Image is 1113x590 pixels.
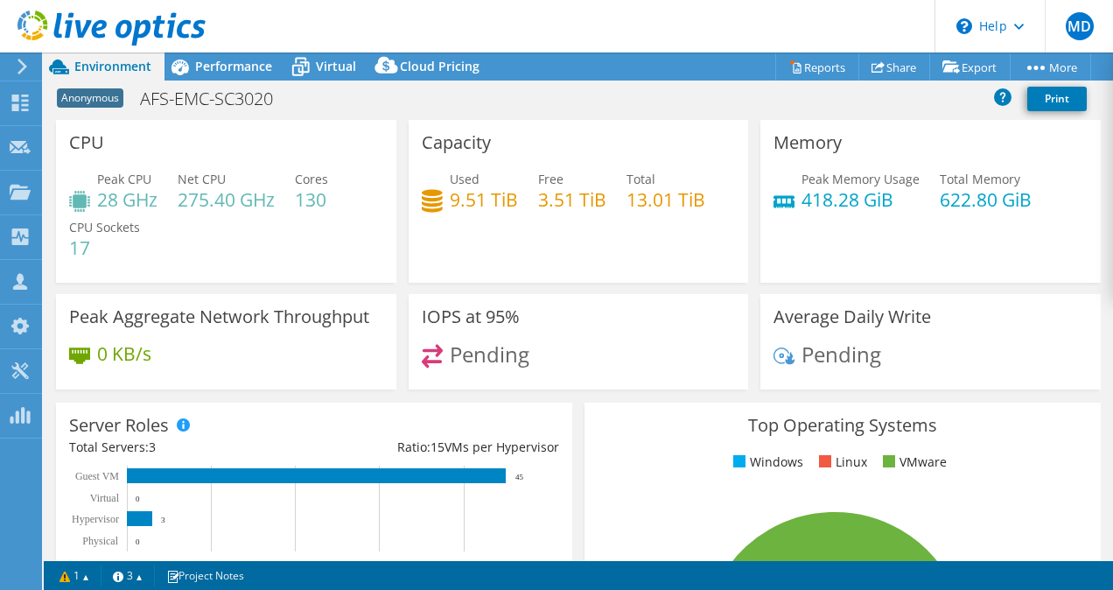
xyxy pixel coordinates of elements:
a: Project Notes [154,565,256,586]
h1: AFS-EMC-SC3020 [132,89,300,109]
text: 0 [136,537,140,546]
span: Total Memory [940,171,1020,187]
h4: 13.01 TiB [626,190,705,209]
span: 3 [149,439,156,455]
div: Total Servers: [69,438,314,457]
text: Guest VM [75,470,119,482]
text: 45 [515,473,524,481]
a: Export [929,53,1011,81]
h4: 622.80 GiB [940,190,1032,209]
text: Virtual [90,492,120,504]
h3: Capacity [422,133,491,152]
h4: 9.51 TiB [450,190,518,209]
span: Cores [295,171,328,187]
text: Physical [82,535,118,547]
span: Pending [450,340,529,369]
a: 1 [47,565,101,586]
a: Reports [775,53,859,81]
span: Cloud Pricing [400,58,479,74]
h4: 275.40 GHz [178,190,275,209]
h4: 17 [69,238,140,257]
span: Performance [195,58,272,74]
a: More [1010,53,1091,81]
a: 3 [101,565,155,586]
span: Anonymous [57,88,123,108]
h3: IOPS at 95% [422,307,520,327]
h4: 3.51 TiB [538,190,606,209]
h3: CPU [69,133,104,152]
h3: Server Roles [69,416,169,435]
a: Share [858,53,930,81]
span: 15 [430,439,444,455]
span: Net CPU [178,171,226,187]
span: Environment [74,58,151,74]
h3: Peak Aggregate Network Throughput [69,307,369,327]
span: Used [450,171,479,187]
h4: 0 KB/s [97,344,151,363]
span: Virtual [316,58,356,74]
h4: 28 GHz [97,190,157,209]
li: Linux [815,453,867,472]
text: Hypervisor [72,513,119,525]
span: Peak CPU [97,171,151,187]
h4: 130 [295,190,328,209]
h3: Top Operating Systems [598,416,1088,435]
h3: Average Daily Write [773,307,931,327]
span: MD [1066,12,1094,40]
a: Print [1027,87,1087,111]
span: Pending [801,340,881,369]
svg: \n [956,18,972,34]
li: Windows [729,453,803,472]
span: Total [626,171,655,187]
li: VMware [878,453,947,472]
text: 0 [136,495,140,503]
text: 3 [161,516,165,524]
span: CPU Sockets [69,219,140,235]
h3: Memory [773,133,842,152]
div: Ratio: VMs per Hypervisor [314,438,559,457]
span: Free [538,171,563,187]
h4: 418.28 GiB [801,190,920,209]
span: Peak Memory Usage [801,171,920,187]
